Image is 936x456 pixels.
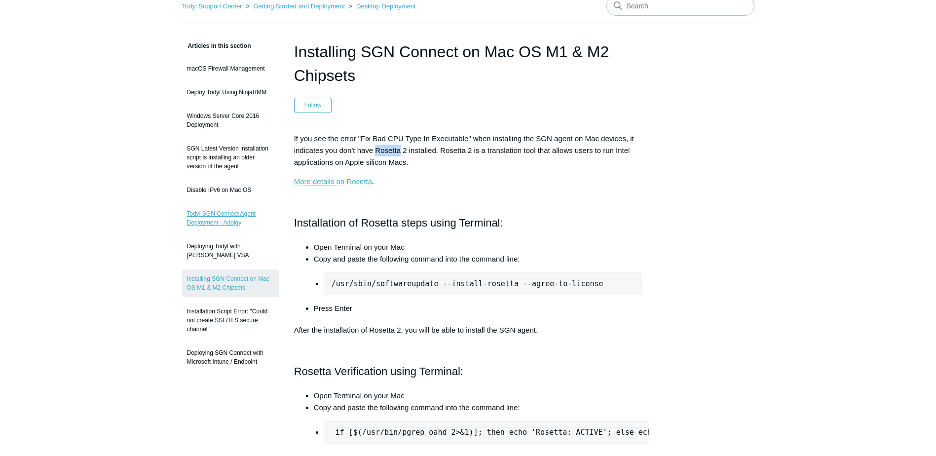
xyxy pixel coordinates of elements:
a: Deploying Todyl with [PERSON_NAME] VSA [182,237,279,265]
p: After the installation of Rosetta 2, you will be able to install the SGN agent. [294,324,642,336]
a: Deploying SGN Connect with Microsoft Intune / Endpoint [182,343,279,371]
li: Desktop Deployment [347,2,416,10]
a: macOS Firewall Management [182,59,279,78]
li: Todyl Support Center [182,2,244,10]
li: Copy and paste the following command into the command line: [314,253,642,295]
li: Press Enter [314,303,642,314]
span: Articles in this section [182,42,251,49]
button: Follow Article [294,98,332,113]
a: Deploy Todyl Using NinjaRMM [182,83,279,102]
a: SGN Latest Version installation script is installing an older version of the agent [182,139,279,176]
a: More details on Rosetta [294,177,372,186]
a: Getting Started and Deployment [253,2,345,10]
a: Disable IPv6 on Mac OS [182,181,279,199]
h1: Installing SGN Connect on Mac OS M1 & M2 Chipsets [294,40,642,87]
a: Installing SGN Connect on Mac OS M1 & M2 Chipsets [182,269,279,297]
a: Windows Server Core 2016 Deployment [182,107,279,134]
a: Installation Script Error: "Could not create SSL/TLS secure channel" [182,302,279,339]
a: Desktop Deployment [356,2,416,10]
li: Open Terminal on your Mac [314,241,642,253]
pre: /usr/sbin/softwareupdate --install-rosetta --agree-to-license [324,272,642,295]
h2: Installation of Rosetta steps using Terminal: [294,214,642,231]
h2: Rosetta Verification using Terminal: [294,363,642,380]
li: Getting Started and Deployment [244,2,347,10]
code: if [$(/usr/bin/pgrep oahd 2>&1)]; then echo 'Rosetta: ACTIVE'; else echo 'Rosetta: NOT ACTIVE'; fi [333,427,775,437]
a: Todyl Support Center [182,2,242,10]
li: Open Terminal on your Mac [314,390,642,402]
p: If you see the error "Fix Bad CPU Type In Executable" when installing the SGN agent on Mac device... [294,133,642,168]
a: Todyl SGN Connect Agent Deployment - Addigy [182,204,279,232]
p: . [294,176,642,188]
